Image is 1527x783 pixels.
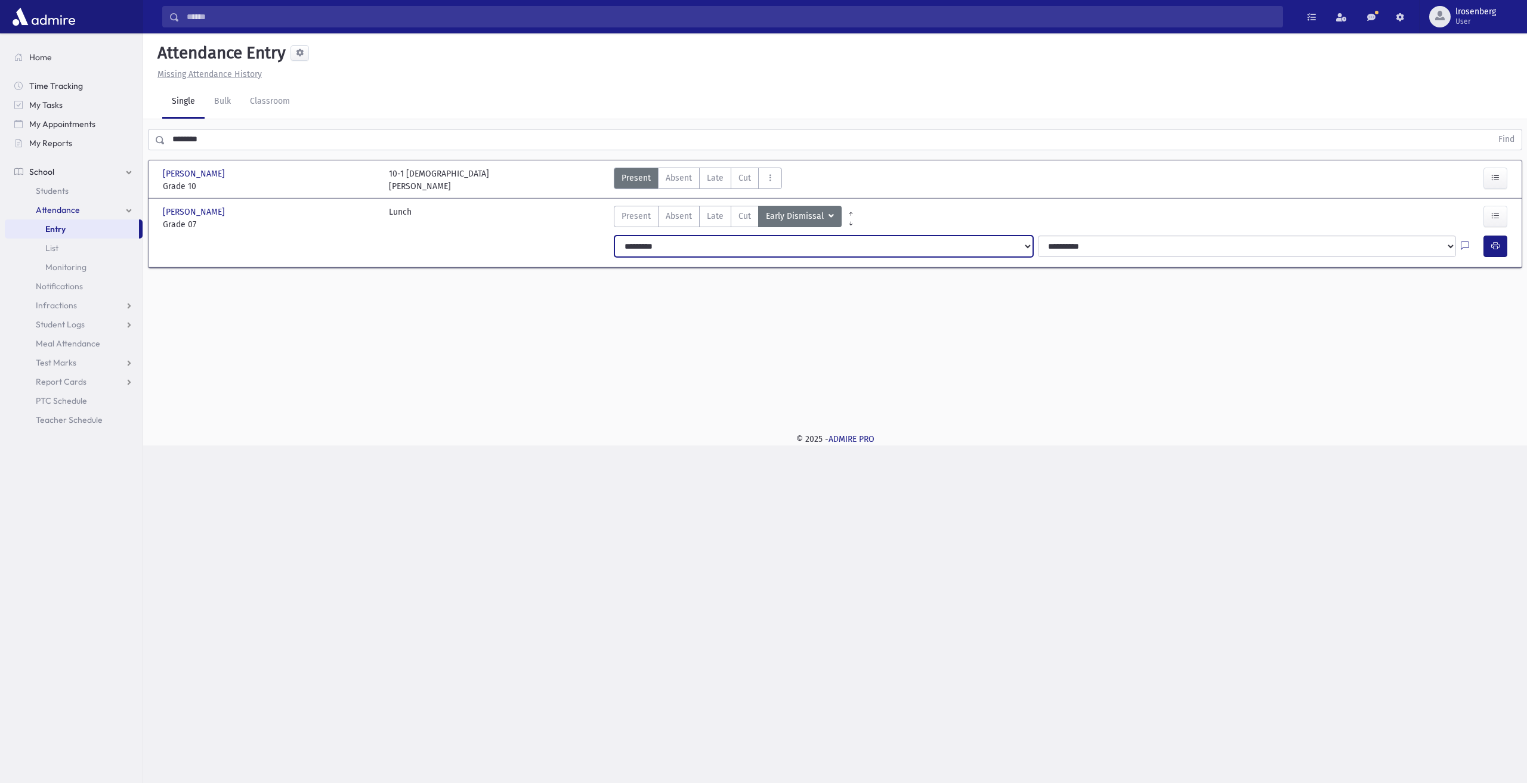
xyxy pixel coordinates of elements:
[163,168,227,180] span: [PERSON_NAME]
[622,210,651,222] span: Present
[29,52,52,63] span: Home
[829,434,874,444] a: ADMIRE PRO
[36,376,86,387] span: Report Cards
[163,180,377,193] span: Grade 10
[5,219,139,239] a: Entry
[153,69,262,79] a: Missing Attendance History
[36,185,69,196] span: Students
[36,281,83,292] span: Notifications
[157,69,262,79] u: Missing Attendance History
[36,395,87,406] span: PTC Schedule
[36,205,80,215] span: Attendance
[36,414,103,425] span: Teacher Schedule
[389,206,412,231] div: Lunch
[36,319,85,330] span: Student Logs
[666,210,692,222] span: Absent
[163,218,377,231] span: Grade 07
[36,357,76,368] span: Test Marks
[707,172,724,184] span: Late
[45,224,66,234] span: Entry
[5,76,143,95] a: Time Tracking
[5,181,143,200] a: Students
[5,48,143,67] a: Home
[45,262,86,273] span: Monitoring
[36,338,100,349] span: Meal Attendance
[162,433,1508,445] div: © 2025 -
[29,119,95,129] span: My Appointments
[5,162,143,181] a: School
[758,206,842,227] button: Early Dismissal
[5,410,143,429] a: Teacher Schedule
[1491,129,1522,150] button: Find
[5,372,143,391] a: Report Cards
[738,172,751,184] span: Cut
[162,85,205,119] a: Single
[707,210,724,222] span: Late
[666,172,692,184] span: Absent
[5,296,143,315] a: Infractions
[614,168,782,193] div: AttTypes
[36,300,77,311] span: Infractions
[5,200,143,219] a: Attendance
[180,6,1282,27] input: Search
[45,243,58,253] span: List
[738,210,751,222] span: Cut
[5,315,143,334] a: Student Logs
[153,43,286,63] h5: Attendance Entry
[29,138,72,148] span: My Reports
[240,85,299,119] a: Classroom
[5,391,143,410] a: PTC Schedule
[5,239,143,258] a: List
[622,172,651,184] span: Present
[389,168,489,193] div: 10-1 [DEMOGRAPHIC_DATA] [PERSON_NAME]
[29,166,54,177] span: School
[1455,7,1496,17] span: lrosenberg
[766,210,826,223] span: Early Dismissal
[205,85,240,119] a: Bulk
[5,353,143,372] a: Test Marks
[5,114,143,134] a: My Appointments
[163,206,227,218] span: [PERSON_NAME]
[5,134,143,153] a: My Reports
[614,206,842,231] div: AttTypes
[29,81,83,91] span: Time Tracking
[10,5,78,29] img: AdmirePro
[29,100,63,110] span: My Tasks
[1455,17,1496,26] span: User
[5,258,143,277] a: Monitoring
[5,277,143,296] a: Notifications
[5,334,143,353] a: Meal Attendance
[5,95,143,114] a: My Tasks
